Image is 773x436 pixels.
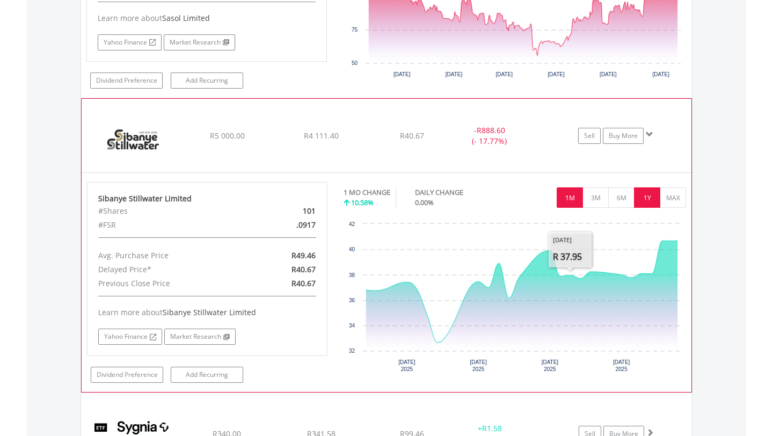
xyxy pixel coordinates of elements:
[90,263,246,277] div: Delayed Price*
[541,359,558,372] text: [DATE] 2025
[98,34,162,50] a: Yahoo Finance
[352,27,358,33] text: 75
[164,329,236,345] a: Market Research
[98,193,316,204] div: Sibanye Stillwater Limited
[578,128,601,144] a: Sell
[90,72,163,89] a: Dividend Preference
[351,198,374,207] span: 10.58%
[470,359,487,372] text: [DATE] 2025
[291,264,316,274] span: R40.67
[400,130,424,141] span: R40.67
[98,13,316,24] div: Learn more about
[348,221,355,227] text: 42
[608,187,635,208] button: 6M
[171,367,243,383] a: Add Recurring
[612,359,630,372] text: [DATE] 2025
[246,204,324,218] div: 101
[291,250,316,260] span: R49.46
[344,219,687,380] div: Chart. Highcharts interactive chart.
[415,187,501,198] div: DAILY CHANGE
[90,277,246,290] div: Previous Close Price
[210,130,245,141] span: R5 000.00
[415,198,434,207] span: 0.00%
[98,307,316,318] div: Learn more about
[348,323,355,329] text: 34
[496,71,513,77] text: [DATE]
[90,204,246,218] div: #Shares
[163,307,256,317] span: Sibanye Stillwater Limited
[348,272,355,278] text: 38
[449,125,530,147] div: - (- 17.77%)
[393,71,411,77] text: [DATE]
[348,348,355,354] text: 32
[87,112,179,170] img: EQU.ZA.SSW.png
[171,72,243,89] a: Add Recurring
[348,297,355,303] text: 36
[398,359,415,372] text: [DATE] 2025
[352,60,358,66] text: 50
[600,71,617,77] text: [DATE]
[246,218,324,232] div: .0917
[90,218,246,232] div: #FSR
[91,367,163,383] a: Dividend Preference
[603,128,644,144] a: Buy More
[653,71,670,77] text: [DATE]
[477,125,505,135] span: R888.60
[557,187,583,208] button: 1M
[482,423,502,433] span: R1.58
[582,187,609,208] button: 3M
[344,187,390,198] div: 1 MO CHANGE
[291,278,316,288] span: R40.67
[548,71,565,77] text: [DATE]
[634,187,660,208] button: 1Y
[348,246,355,252] text: 40
[660,187,686,208] button: MAX
[304,130,339,141] span: R4 111.40
[98,329,162,345] a: Yahoo Finance
[90,249,246,263] div: Avg. Purchase Price
[164,34,235,50] a: Market Research
[446,71,463,77] text: [DATE]
[344,219,686,380] svg: Interactive chart
[162,13,210,23] span: Sasol Limited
